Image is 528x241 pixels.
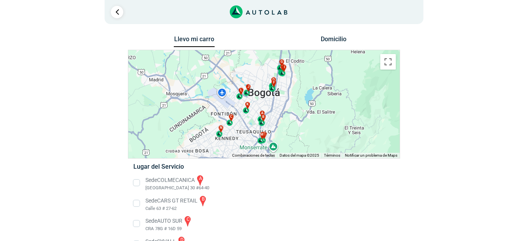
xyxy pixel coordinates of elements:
[247,102,249,107] span: k
[262,114,264,120] span: b
[220,125,222,131] span: n
[273,80,275,86] span: f
[261,111,263,116] span: a
[380,54,396,70] button: Cambiar a la vista en pantalla completa
[232,153,275,158] button: Combinaciones de teclas
[130,148,156,158] a: Abre esta zona en Google Maps (se abre en una nueva ventana)
[282,64,284,70] span: h
[130,148,156,158] img: Google
[273,77,275,83] span: d
[133,163,394,170] h5: Lugar del Servicio
[230,114,233,120] span: c
[247,84,249,90] span: j
[240,88,242,93] span: l
[280,153,319,157] span: Datos del mapa ©2025
[111,6,123,18] a: Ir al paso anterior
[345,153,397,157] a: Notificar un problema de Maps
[260,132,263,138] span: m
[284,65,285,70] span: i
[264,132,266,137] span: e
[324,153,340,157] a: Términos (se abre en una nueva pestaña)
[281,59,283,65] span: g
[174,35,215,47] button: Llevo mi carro
[313,35,354,47] button: Domicilio
[230,8,288,15] a: Link al sitio de autolab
